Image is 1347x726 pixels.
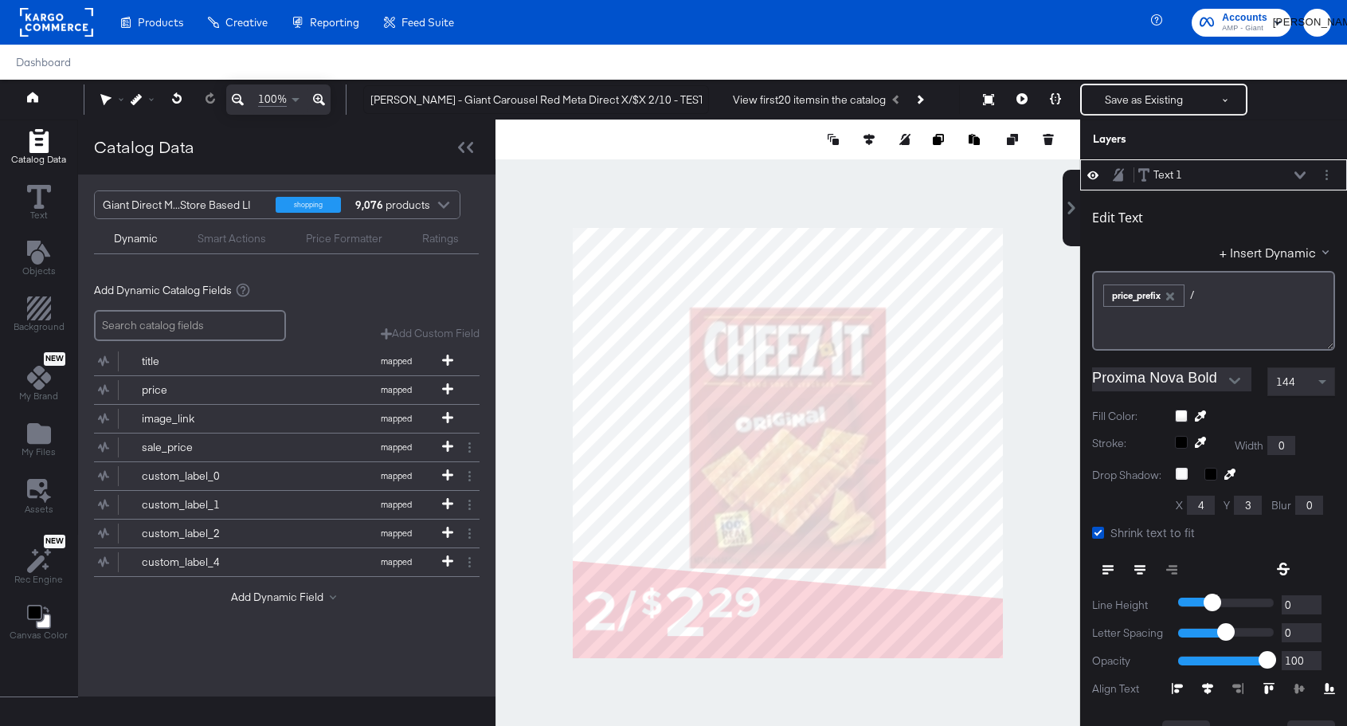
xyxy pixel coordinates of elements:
span: mapped [352,499,440,510]
div: Catalog Data [94,135,194,159]
label: X [1176,498,1183,513]
span: Feed Suite [401,16,454,29]
div: Ratings [422,231,459,246]
div: title [142,354,257,369]
span: Add Dynamic Catalog Fields [94,283,232,298]
div: custom_label_0mapped [94,462,480,490]
label: Opacity [1092,653,1166,669]
label: Blur [1271,498,1291,513]
span: / [1190,288,1194,302]
div: shopping [276,197,341,213]
button: Next Product [908,85,930,114]
span: [PERSON_NAME] [1310,14,1325,32]
span: 144 [1276,375,1295,389]
label: Letter Spacing [1092,626,1166,641]
button: Open [1223,369,1247,393]
button: Add Rectangle [2,125,76,171]
button: sale_pricemapped [94,434,460,461]
button: custom_label_0mapped [94,462,460,490]
button: Add Custom Field [381,326,480,341]
span: mapped [352,556,440,567]
span: mapped [352,470,440,481]
label: Width [1235,438,1263,453]
button: Text 1 [1138,167,1183,183]
span: Assets [25,503,53,516]
label: Align Text [1092,681,1172,697]
button: Save as Existing [1082,85,1206,114]
div: Price Formatter [306,231,382,246]
span: My Files [22,445,56,458]
button: NewMy Brand [10,349,68,408]
div: price_prefix [1104,285,1184,306]
div: Giant Direct M...Store Based LI [103,191,264,218]
div: custom_label_2mapped [94,520,480,547]
button: Add Text [13,237,65,282]
button: custom_label_2mapped [94,520,460,547]
button: [PERSON_NAME] [1303,9,1331,37]
button: custom_label_4mapped [94,548,460,576]
div: Smart Actions [198,231,266,246]
div: pricemapped [94,376,480,404]
div: custom_label_2 [142,526,257,541]
div: sale_price [142,440,257,455]
div: custom_label_4mapped [94,548,480,576]
button: Add Files [12,418,65,464]
span: Reporting [310,16,359,29]
button: AccountsAMP - Giant [1192,9,1291,37]
div: Dynamic [114,231,158,246]
strong: 9,076 [353,191,386,218]
span: Canvas Color [10,629,68,642]
button: custom_label_1mapped [94,491,460,519]
span: Accounts [1222,10,1267,26]
svg: Copy image [933,134,944,145]
span: Text [30,209,48,222]
span: Background [14,320,65,333]
button: image_linkmapped [94,405,460,433]
div: Text 1 [1153,167,1182,182]
a: Dashboard [16,56,71,69]
div: image_linkmapped [94,405,480,433]
button: Layer Options [1318,167,1335,183]
button: Add Dynamic Field [231,590,343,605]
svg: Paste image [969,134,980,145]
div: custom_label_4 [142,555,257,570]
button: pricemapped [94,376,460,404]
div: titlemapped [94,347,480,375]
button: titlemapped [94,347,460,375]
button: Add Rectangle [4,293,74,339]
div: View first 20 items in the catalog [733,92,886,108]
span: Catalog Data [11,153,66,166]
label: Line Height [1092,598,1166,613]
span: Shrink text to fit [1110,524,1195,540]
label: Y [1224,498,1230,513]
div: custom_label_1 [142,497,257,512]
span: My Brand [19,390,58,402]
span: Products [138,16,183,29]
div: sale_pricemapped [94,434,480,461]
span: 100% [258,92,287,107]
input: Search catalog fields [94,310,286,341]
label: Stroke: [1092,436,1163,455]
span: mapped [352,528,440,539]
span: New [44,354,65,364]
div: custom_label_1mapped [94,491,480,519]
div: custom_label_0 [142,469,257,484]
span: mapped [352,384,440,395]
div: Edit Text [1092,210,1143,226]
label: Fill Color: [1092,409,1163,424]
button: Paste image [969,131,985,147]
button: Text [18,181,61,226]
span: AMP - Giant [1222,22,1267,35]
button: + Insert Dynamic [1220,244,1335,261]
div: price [142,383,257,398]
span: mapped [352,413,440,424]
span: Rec Engine [14,573,63,586]
span: Objects [22,265,56,277]
button: Assets [15,474,63,520]
label: Drop Shadow: [1092,468,1164,483]
div: image_link [142,411,257,426]
button: NewRec Engine [5,531,72,591]
div: Layers [1093,131,1255,147]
